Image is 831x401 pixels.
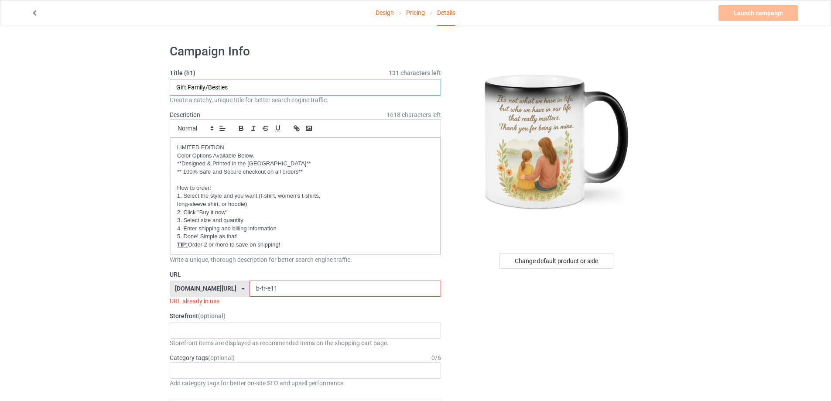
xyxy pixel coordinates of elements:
span: (optional) [208,354,235,361]
label: Storefront [170,312,441,320]
label: Description [170,111,200,118]
label: URL [170,270,441,279]
p: Order 2 or more to save on shipping! [177,241,434,249]
p: **Designed & Printed in the [GEOGRAPHIC_DATA]** [177,160,434,168]
a: Pricing [406,0,425,25]
a: Design [376,0,394,25]
div: [DOMAIN_NAME][URL] [175,285,236,291]
label: Category tags [170,353,235,362]
span: (optional) [198,312,226,319]
p: Color Options Available Below. [177,152,434,160]
span: 131 characters left [389,69,441,77]
u: TIP: [177,241,188,248]
div: Details [437,0,455,26]
p: 3. Select size and quantity [177,216,434,225]
div: Write a unique, thorough description for better search engine traffic. [170,255,441,264]
p: 2. Click "Buy it now" [177,209,434,217]
label: Title (h1) [170,69,441,77]
p: LIMITED EDITION [177,144,434,152]
div: URL already in use [170,297,441,305]
p: ** 100% Safe and Secure checkout on all orders** [177,168,434,176]
p: 5. Done! Simple as that! [177,233,434,241]
p: 1. Select the style and you want (t-shirt, women's t-shirts, [177,192,434,200]
p: 4. Enter shipping and billing information [177,225,434,233]
p: How to order: [177,184,434,192]
span: 1618 characters left [386,110,441,119]
div: Storefront items are displayed as recommended items on the shopping cart page. [170,339,441,347]
div: Change default product or side [499,253,613,269]
div: Create a catchy, unique title for better search engine traffic. [170,96,441,104]
div: Add category tags for better on-site SEO and upsell performance. [170,379,441,387]
div: 0 / 6 [431,353,441,362]
h1: Campaign Info [170,44,441,59]
p: long-sleeve shirt, or hoodie) [177,200,434,209]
